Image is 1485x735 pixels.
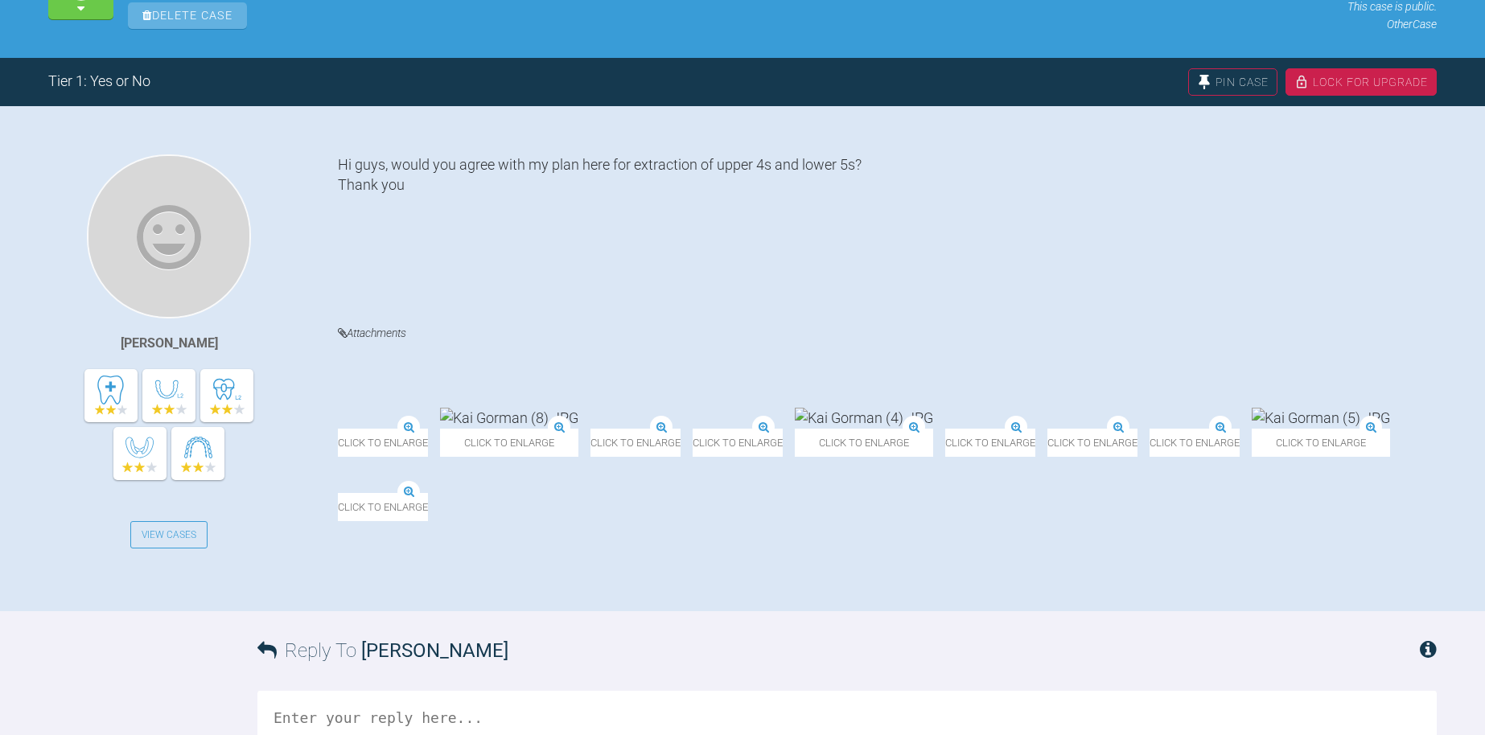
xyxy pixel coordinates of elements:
span: Click to enlarge [795,429,933,457]
span: Click to enlarge [440,429,578,457]
span: Click to enlarge [1252,429,1390,457]
img: lock.6dc949b6.svg [1294,75,1309,89]
a: View Cases [130,521,208,548]
span: Click to enlarge [1150,429,1240,457]
span: Click to enlarge [590,429,681,457]
div: Pin Case [1188,68,1277,96]
span: Delete Case [128,2,247,29]
h3: Reply To [257,635,508,666]
img: Tom Crotty [87,154,251,318]
div: Lock For Upgrade [1285,68,1437,96]
span: Click to enlarge [1047,429,1137,457]
div: Hi guys, would you agree with my plan here for extraction of upper 4s and lower 5s? Thank you [338,154,1437,299]
span: Click to enlarge [338,429,428,457]
img: pin.fff216dc.svg [1197,75,1211,89]
span: [PERSON_NAME] [361,639,508,662]
h4: Attachments [338,323,1437,343]
span: Click to enlarge [945,429,1035,457]
span: Click to enlarge [338,493,428,521]
img: Kai Gorman (5).JPG [1252,408,1390,428]
div: Tier 1: Yes or No [48,70,150,93]
span: Click to enlarge [693,429,783,457]
div: [PERSON_NAME] [121,333,218,354]
p: Other Case [1257,15,1437,33]
img: Kai Gorman (4).JPG [795,408,933,428]
img: Kai Gorman (8).JPG [440,408,578,428]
